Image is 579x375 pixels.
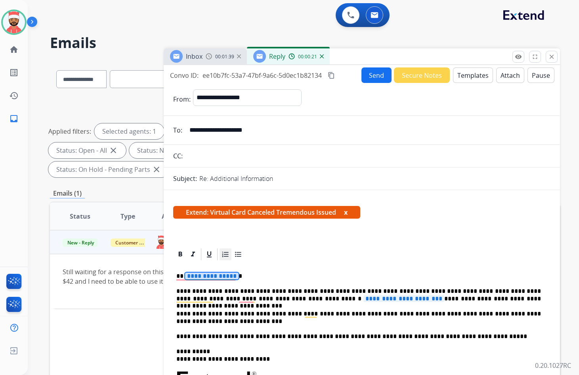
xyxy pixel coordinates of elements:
div: Status: On Hold - Pending Parts [48,162,169,177]
mat-icon: close [548,53,555,60]
mat-icon: list_alt [9,68,19,77]
span: Reply [269,52,285,61]
span: Assignee [162,212,189,221]
p: Re: Additional Information [199,174,273,183]
p: 0.20.1027RC [535,361,571,370]
span: 00:00:21 [298,54,317,60]
h2: Emails [50,35,560,51]
mat-icon: inbox [9,114,19,123]
span: Extend: Virtual Card Canceled Tremendous Issued [173,206,360,219]
span: New - Reply [63,238,99,247]
span: 00:01:39 [215,54,234,60]
button: Attach [496,67,524,83]
div: Selected agents: 1 [94,123,164,139]
p: Convo ID: [170,71,199,80]
mat-icon: close [152,165,161,174]
mat-icon: close [109,146,118,155]
mat-icon: content_copy [328,72,335,79]
p: To: [173,125,182,135]
span: Inbox [186,52,203,61]
span: Customer Support [111,238,162,247]
div: Bold [174,248,186,260]
div: Status: Open - All [48,142,126,158]
button: Send [361,67,392,83]
p: Applied filters: [48,127,91,136]
span: Type [120,212,135,221]
p: CC: [173,151,183,161]
p: Emails (1) [50,188,85,198]
div: Bullet List [232,248,244,260]
button: Pause [527,67,554,83]
div: Status: New - Initial [129,142,213,158]
button: Secure Notes [394,67,450,83]
div: Italic [187,248,199,260]
span: Status [70,212,90,221]
mat-icon: remove_red_eye [515,53,522,60]
div: Underline [203,248,215,260]
div: Ordered List [220,248,231,260]
mat-icon: home [9,45,19,54]
mat-icon: fullscreen [531,53,539,60]
button: x [344,208,348,217]
img: avatar [3,11,25,33]
p: From: [173,94,191,104]
span: ee10b7fc-53a7-47bf-9a6c-5d0ec1b82134 [203,71,322,80]
mat-icon: history [9,91,19,100]
p: Subject: [173,174,197,183]
div: Still waiting for a response on this... I still am unable to view my digital debit card in the po... [63,267,452,286]
button: Templates [453,67,493,83]
img: agent-avatar [155,235,168,249]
